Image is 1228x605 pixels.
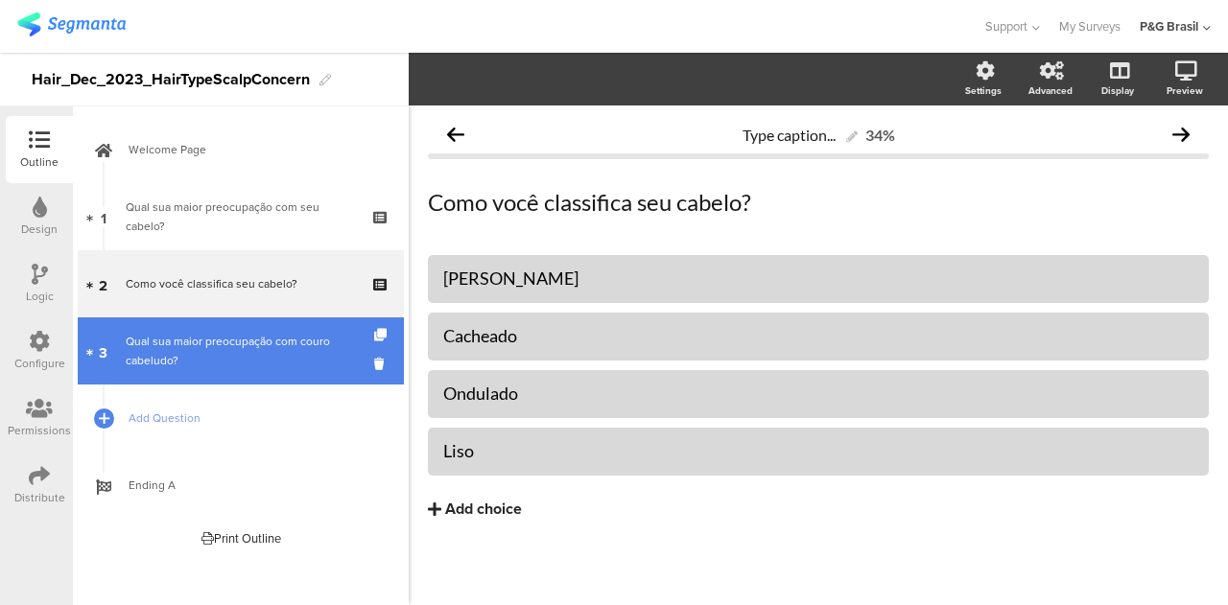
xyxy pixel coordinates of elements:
[129,408,374,428] span: Add Question
[78,183,404,250] a: 1 Qual sua maior preocupação com seu cabelo?
[78,116,404,183] a: Welcome Page
[1028,83,1073,98] div: Advanced
[78,317,404,384] a: 3 Qual sua maior preocupação com couro cabeludo?
[743,126,836,144] span: Type caption...
[32,64,310,95] div: Hair_Dec_2023_HairTypeScalpConcern
[101,206,106,227] span: 1
[129,476,374,495] span: Ending A
[443,383,1193,405] div: Ondulado
[374,329,390,341] i: Duplicate
[443,268,1193,290] div: [PERSON_NAME]
[21,221,58,238] div: Design
[445,500,522,520] div: Add choice
[14,489,65,506] div: Distribute
[985,17,1027,35] span: Support
[201,529,281,547] div: Print Outline
[126,332,355,370] div: Qual sua maior preocupação com couro cabeludo?
[126,198,355,236] div: Qual sua maior preocupação com seu cabelo?
[374,355,390,373] i: Delete
[129,140,374,159] span: Welcome Page
[20,153,59,171] div: Outline
[428,188,1209,217] p: Como você classifica seu cabelo?
[443,325,1193,347] div: Cacheado
[17,12,126,36] img: segmanta logo
[1140,17,1198,35] div: P&G Brasil
[99,273,107,294] span: 2
[99,340,107,361] span: 3
[428,485,1209,533] button: Add choice
[78,250,404,317] a: 2 Como você classifica seu cabelo?
[965,83,1002,98] div: Settings
[8,422,71,439] div: Permissions
[26,288,54,305] div: Logic
[14,355,65,372] div: Configure
[1101,83,1134,98] div: Display
[865,126,895,144] div: 34%
[1167,83,1203,98] div: Preview
[126,274,355,293] div: Como você classifica seu cabelo?
[78,452,404,519] a: Ending A
[443,440,1193,462] div: Liso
